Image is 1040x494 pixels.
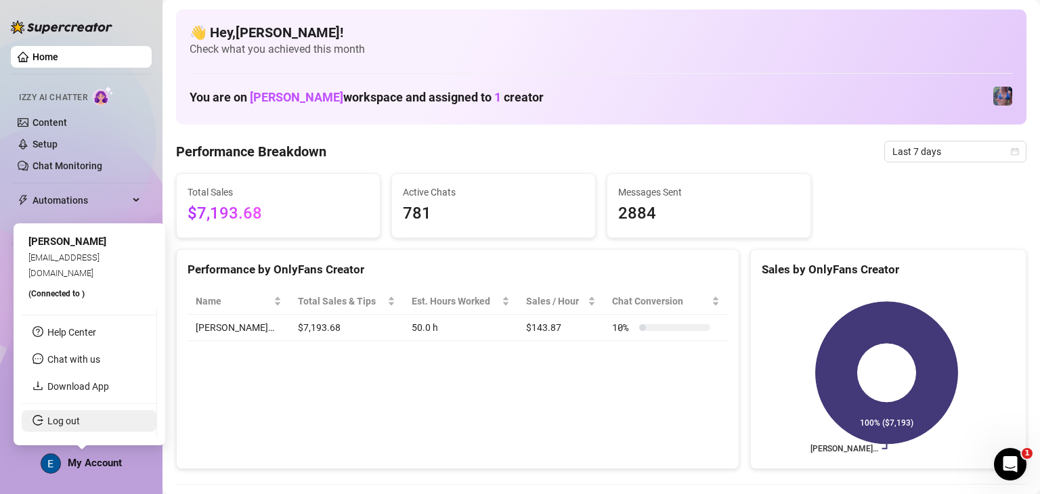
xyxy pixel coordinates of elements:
span: 10 % [612,320,634,335]
td: 50.0 h [404,315,518,341]
span: [PERSON_NAME] [28,235,106,248]
span: Chat Copilot [32,217,129,238]
span: message [32,353,43,364]
a: Download App [47,381,109,392]
h1: You are on workspace and assigned to creator [190,90,544,105]
td: $7,193.68 [290,315,404,341]
span: Name [196,294,271,309]
span: 1 [494,90,501,104]
span: thunderbolt [18,195,28,206]
h4: Performance Breakdown [176,142,326,161]
img: Jaylie [993,87,1012,106]
a: Log out [47,416,80,426]
img: AI Chatter [93,86,114,106]
th: Name [188,288,290,315]
a: Content [32,117,67,128]
a: Help Center [47,327,96,338]
span: 2884 [618,201,800,227]
img: logo-BBDzfeDw.svg [11,20,112,34]
span: Last 7 days [892,141,1018,162]
span: Chat Conversion [612,294,709,309]
div: Est. Hours Worked [412,294,499,309]
span: calendar [1011,148,1019,156]
span: [PERSON_NAME] [250,90,343,104]
span: Sales / Hour [526,294,586,309]
th: Sales / Hour [518,288,605,315]
td: [PERSON_NAME]… [188,315,290,341]
span: Izzy AI Chatter [19,91,87,104]
span: (Connected to ) [28,289,85,298]
div: Sales by OnlyFans Creator [762,261,1015,279]
a: Chat Monitoring [32,160,102,171]
li: Log out [22,410,156,432]
span: Check what you achieved this month [190,42,1013,57]
img: ACg8ocLcPRSDFD1_FgQTWMGHesrdCMFi59PFqVtBfnK-VGsPLWuquQ=s96-c [41,454,60,473]
text: [PERSON_NAME]… [810,444,878,453]
th: Chat Conversion [604,288,728,315]
a: Home [32,51,58,62]
span: 1 [1022,448,1033,459]
span: Chat with us [47,354,100,365]
td: $143.87 [518,315,605,341]
th: Total Sales & Tips [290,288,404,315]
span: $7,193.68 [188,201,369,227]
h4: 👋 Hey, [PERSON_NAME] ! [190,23,1013,42]
span: Total Sales [188,185,369,200]
span: Messages Sent [618,185,800,200]
span: My Account [68,457,122,469]
span: Active Chats [403,185,584,200]
span: [EMAIL_ADDRESS][DOMAIN_NAME] [28,252,100,277]
div: Performance by OnlyFans Creator [188,261,728,279]
span: Automations [32,189,129,211]
iframe: Intercom live chat [994,448,1026,480]
span: Total Sales & Tips [298,294,385,309]
span: 781 [403,201,584,227]
a: Setup [32,139,58,150]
